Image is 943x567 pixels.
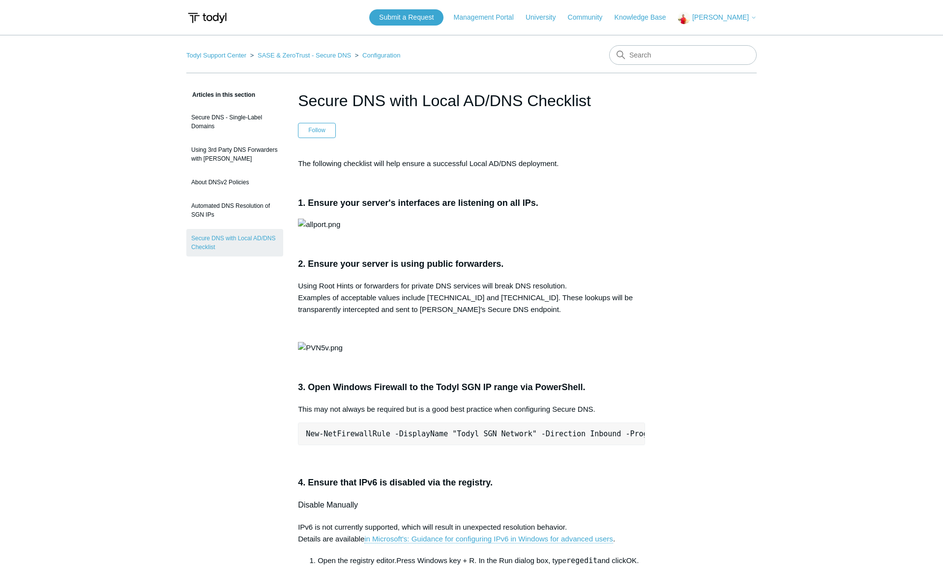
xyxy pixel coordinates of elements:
img: PVN5v.png [298,342,343,354]
h3: 2. Ensure your server is using public forwarders. [298,257,645,271]
a: University [526,12,565,23]
a: Configuration [362,52,400,59]
span: Articles in this section [186,91,255,98]
a: Secure DNS - Single-Label Domains [186,108,283,136]
img: allport.png [298,219,340,230]
span: [PERSON_NAME] [692,13,749,21]
kbd: regedit [566,556,597,565]
li: Press Windows key + R. In the Run dialog box, type and click . [318,555,645,567]
pre: New-NetFirewallRule -DisplayName "Todyl SGN Network" -Direction Inbound -Program Any -LocalAddres... [298,423,645,445]
li: Configuration [353,52,401,59]
a: Management Portal [454,12,524,23]
p: IPv6 is not currently supported, which will result in unexpected resolution behavior. Details are... [298,521,645,545]
h1: Secure DNS with Local AD/DNS Checklist [298,89,645,113]
a: Todyl Support Center [186,52,246,59]
p: Using Root Hints or forwarders for private DNS services will break DNS resolution. Examples of ac... [298,280,645,315]
input: Search [609,45,757,65]
a: Secure DNS with Local AD/DNS Checklist [186,229,283,256]
a: Automated DNS Resolution of SGN IPs [186,197,283,224]
h3: 3. Open Windows Firewall to the Todyl SGN IP range via PowerShell. [298,380,645,395]
li: SASE & ZeroTrust - Secure DNS [248,52,353,59]
a: About DNSv2 Policies [186,173,283,192]
span: Open the registry editor. [318,556,396,565]
a: in Microsoft's: Guidance for configuring IPv6 in Windows for advanced users [364,535,613,543]
a: Community [568,12,613,23]
p: This may not always be required but is a good best practice when configuring Secure DNS. [298,403,645,415]
span: OK [626,556,637,565]
li: Todyl Support Center [186,52,248,59]
a: Using 3rd Party DNS Forwarders with [PERSON_NAME] [186,141,283,168]
button: [PERSON_NAME] [678,12,757,24]
button: Follow Article [298,123,336,138]
img: Todyl Support Center Help Center home page [186,9,228,27]
h3: 1. Ensure your server's interfaces are listening on all IPs. [298,196,645,210]
a: SASE & ZeroTrust - Secure DNS [258,52,351,59]
a: Submit a Request [369,9,443,26]
h4: Disable Manually [298,499,645,511]
p: The following checklist will help ensure a successful Local AD/DNS deployment. [298,158,645,170]
a: Knowledge Base [615,12,676,23]
h3: 4. Ensure that IPv6 is disabled via the registry. [298,476,645,490]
